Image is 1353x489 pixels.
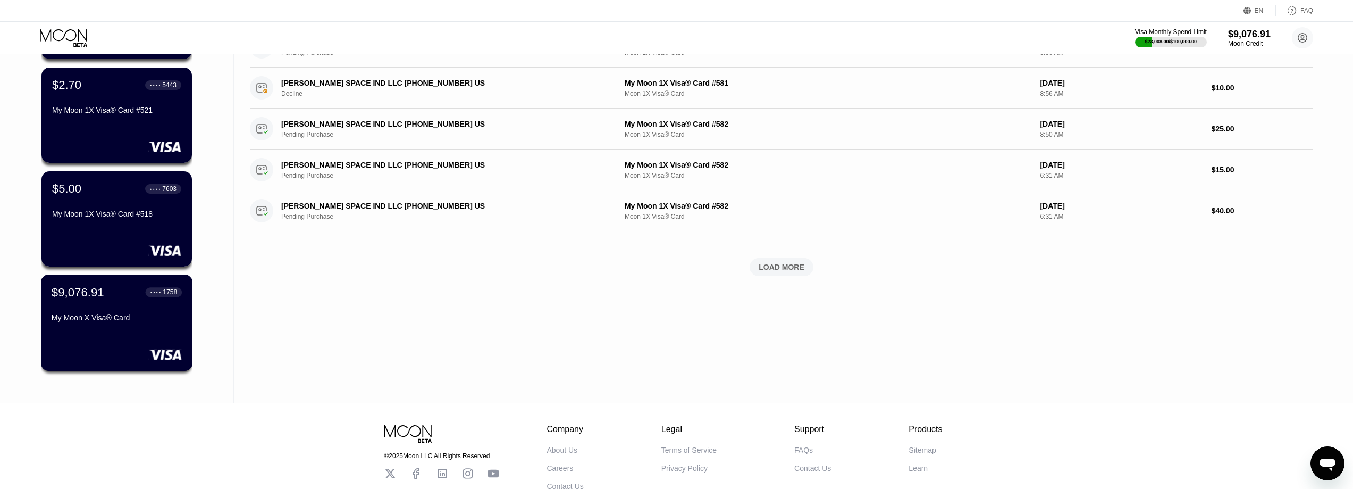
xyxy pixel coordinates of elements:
[625,213,1031,220] div: Moon 1X Visa® Card
[1040,90,1203,97] div: 8:56 AM
[661,446,717,454] div: Terms of Service
[281,131,611,138] div: Pending Purchase
[661,464,708,473] div: Privacy Policy
[1228,29,1271,47] div: $9,076.91Moon Credit
[281,120,588,128] div: [PERSON_NAME] SPACE IND LLC [PHONE_NUMBER] US
[1212,206,1313,215] div: $40.00
[384,452,499,460] div: © 2025 Moon LLC All Rights Reserved
[250,150,1313,190] div: [PERSON_NAME] SPACE IND LLC [PHONE_NUMBER] USPending PurchaseMy Moon 1X Visa® Card #582Moon 1X Vi...
[625,202,1031,210] div: My Moon 1X Visa® Card #582
[281,79,588,87] div: [PERSON_NAME] SPACE IND LLC [PHONE_NUMBER] US
[547,464,574,473] div: Careers
[794,464,831,473] div: Contact Us
[281,213,611,220] div: Pending Purchase
[52,78,81,92] div: $2.70
[1212,165,1313,174] div: $15.00
[150,291,161,294] div: ● ● ● ●
[281,202,588,210] div: [PERSON_NAME] SPACE IND LLC [PHONE_NUMBER] US
[250,258,1313,276] div: LOAD MORE
[52,285,104,299] div: $9,076.91
[52,106,181,114] div: My Moon 1X Visa® Card #521
[794,446,813,454] div: FAQs
[41,68,192,163] div: $2.70● ● ● ●5443My Moon 1X Visa® Card #521
[162,81,177,89] div: 5443
[1243,5,1276,16] div: EN
[547,446,578,454] div: About Us
[1212,125,1313,133] div: $25.00
[281,172,611,179] div: Pending Purchase
[1228,29,1271,40] div: $9,076.91
[1300,7,1313,14] div: FAQ
[52,182,81,196] div: $5.00
[1212,84,1313,92] div: $10.00
[281,161,588,169] div: [PERSON_NAME] SPACE IND LLC [PHONE_NUMBER] US
[759,262,804,272] div: LOAD MORE
[150,84,161,87] div: ● ● ● ●
[162,185,177,193] div: 7603
[625,131,1031,138] div: Moon 1X Visa® Card
[41,275,192,370] div: $9,076.91● ● ● ●1758My Moon X Visa® Card
[150,187,161,190] div: ● ● ● ●
[41,171,192,267] div: $5.00● ● ● ●7603My Moon 1X Visa® Card #518
[163,288,177,296] div: 1758
[1228,40,1271,47] div: Moon Credit
[1040,202,1203,210] div: [DATE]
[1310,446,1344,480] iframe: Кнопка запуска окна обмена сообщениями
[1040,213,1203,220] div: 6:31 AM
[625,90,1031,97] div: Moon 1X Visa® Card
[1040,79,1203,87] div: [DATE]
[909,464,928,473] div: Learn
[1040,120,1203,128] div: [DATE]
[909,446,936,454] div: Sitemap
[281,90,611,97] div: Decline
[625,120,1031,128] div: My Moon 1X Visa® Card #582
[625,172,1031,179] div: Moon 1X Visa® Card
[52,313,182,322] div: My Moon X Visa® Card
[1145,39,1197,44] div: $23,008.00 / $100,000.00
[547,425,584,434] div: Company
[794,425,831,434] div: Support
[625,79,1031,87] div: My Moon 1X Visa® Card #581
[250,190,1313,231] div: [PERSON_NAME] SPACE IND LLC [PHONE_NUMBER] USPending PurchaseMy Moon 1X Visa® Card #582Moon 1X Vi...
[1040,131,1203,138] div: 8:50 AM
[1276,5,1313,16] div: FAQ
[52,210,181,218] div: My Moon 1X Visa® Card #518
[625,161,1031,169] div: My Moon 1X Visa® Card #582
[909,425,942,434] div: Products
[250,109,1313,150] div: [PERSON_NAME] SPACE IND LLC [PHONE_NUMBER] USPending PurchaseMy Moon 1X Visa® Card #582Moon 1X Vi...
[1135,28,1207,47] div: Visa Monthly Spend Limit$23,008.00/$100,000.00
[661,425,717,434] div: Legal
[250,68,1313,109] div: [PERSON_NAME] SPACE IND LLC [PHONE_NUMBER] USDeclineMy Moon 1X Visa® Card #581Moon 1X Visa® Card[...
[1040,161,1203,169] div: [DATE]
[1255,7,1264,14] div: EN
[1135,28,1207,36] div: Visa Monthly Spend Limit
[1040,172,1203,179] div: 6:31 AM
